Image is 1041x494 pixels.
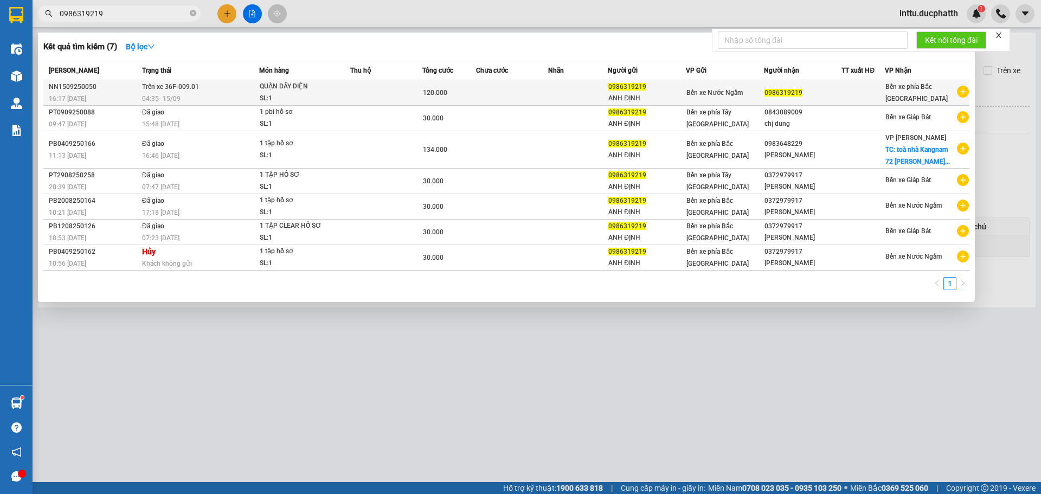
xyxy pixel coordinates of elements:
[957,86,969,98] span: plus-circle
[764,170,841,181] div: 0372979917
[957,143,969,155] span: plus-circle
[49,209,86,216] span: 10:21 [DATE]
[916,31,986,49] button: Kết nối tổng đài
[423,89,447,97] span: 120.000
[608,197,646,204] span: 0986319219
[142,108,164,116] span: Đã giao
[608,171,646,179] span: 0986319219
[142,222,164,230] span: Đã giao
[260,106,341,118] div: 1 pbi hồ sơ
[142,183,179,191] span: 07:47 [DATE]
[608,181,685,193] div: ANH ĐỊNH
[49,120,86,128] span: 09:47 [DATE]
[49,246,139,258] div: PB0409250162
[764,150,841,161] div: [PERSON_NAME]
[9,7,23,23] img: logo-vxr
[423,114,444,122] span: 30.000
[885,253,942,260] span: Bến xe Nước Ngầm
[608,222,646,230] span: 0986319219
[956,277,969,290] li: Next Page
[930,277,943,290] li: Previous Page
[11,471,22,482] span: message
[764,138,841,150] div: 0983648229
[142,247,156,256] strong: Hủy
[608,67,638,74] span: Người gửi
[885,83,948,102] span: Bến xe phía Bắc [GEOGRAPHIC_DATA]
[608,140,646,147] span: 0986319219
[49,170,139,181] div: PT2908250258
[142,83,199,91] span: Trên xe 36F-009.01
[608,150,685,161] div: ANH ĐỊNH
[260,81,341,93] div: QUẬN DÂY DIỆN
[260,232,341,244] div: SL: 1
[142,67,171,74] span: Trạng thái
[885,146,950,165] span: TC: toà nhà Kangnam 72 [PERSON_NAME]...
[423,177,444,185] span: 30.000
[995,31,1003,39] span: close
[142,120,179,128] span: 15:48 [DATE]
[957,174,969,186] span: plus-circle
[422,67,453,74] span: Tổng cước
[142,152,179,159] span: 16:46 [DATE]
[548,67,564,74] span: Nhãn
[957,251,969,262] span: plus-circle
[142,171,164,179] span: Đã giao
[686,248,749,267] span: Bến xe phía Bắc [GEOGRAPHIC_DATA]
[49,107,139,118] div: PT0909250088
[21,396,24,399] sup: 1
[764,232,841,243] div: [PERSON_NAME]
[11,43,22,55] img: warehouse-icon
[11,447,22,457] span: notification
[885,67,911,74] span: VP Nhận
[764,118,841,130] div: chị dung
[49,234,86,242] span: 18:53 [DATE]
[608,83,646,91] span: 0986319219
[764,246,841,258] div: 0372979917
[764,107,841,118] div: 0843089009
[49,260,86,267] span: 10:56 [DATE]
[49,138,139,150] div: PB0409250166
[930,277,943,290] button: left
[925,34,978,46] span: Kết nối tổng đài
[956,277,969,290] button: right
[686,108,749,128] span: Bến xe phía Tây [GEOGRAPHIC_DATA]
[764,67,799,74] span: Người nhận
[49,221,139,232] div: PB1208250126
[11,70,22,82] img: warehouse-icon
[885,113,931,121] span: Bến xe Giáp Bát
[11,125,22,136] img: solution-icon
[142,260,192,267] span: Khách không gửi
[957,200,969,211] span: plus-circle
[260,195,341,207] div: 1 tập hồ sơ
[686,197,749,216] span: Bến xe phía Bắc [GEOGRAPHIC_DATA]
[260,93,341,105] div: SL: 1
[260,181,341,193] div: SL: 1
[718,31,908,49] input: Nhập số tổng đài
[885,176,931,184] span: Bến xe Giáp Bát
[350,67,371,74] span: Thu hộ
[142,209,179,216] span: 17:18 [DATE]
[147,43,155,50] span: down
[764,221,841,232] div: 0372979917
[190,10,196,16] span: close-circle
[190,9,196,19] span: close-circle
[259,67,289,74] span: Món hàng
[608,118,685,130] div: ANH ĐỊNH
[960,280,966,286] span: right
[117,38,164,55] button: Bộ lọcdown
[260,118,341,130] div: SL: 1
[608,232,685,243] div: ANH ĐỊNH
[841,67,875,74] span: TT xuất HĐ
[260,138,341,150] div: 1 tập hồ sơ
[686,222,749,242] span: Bến xe phía Bắc [GEOGRAPHIC_DATA]
[49,183,86,191] span: 20:39 [DATE]
[49,152,86,159] span: 11:13 [DATE]
[11,98,22,109] img: warehouse-icon
[260,169,341,181] div: 1 TẬP HỒ SƠ
[11,422,22,433] span: question-circle
[764,195,841,207] div: 0372979917
[476,67,508,74] span: Chưa cước
[423,254,444,261] span: 30.000
[260,220,341,232] div: 1 TẬP CLEAR HỒ SƠ
[608,258,685,269] div: ANH ĐỊNH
